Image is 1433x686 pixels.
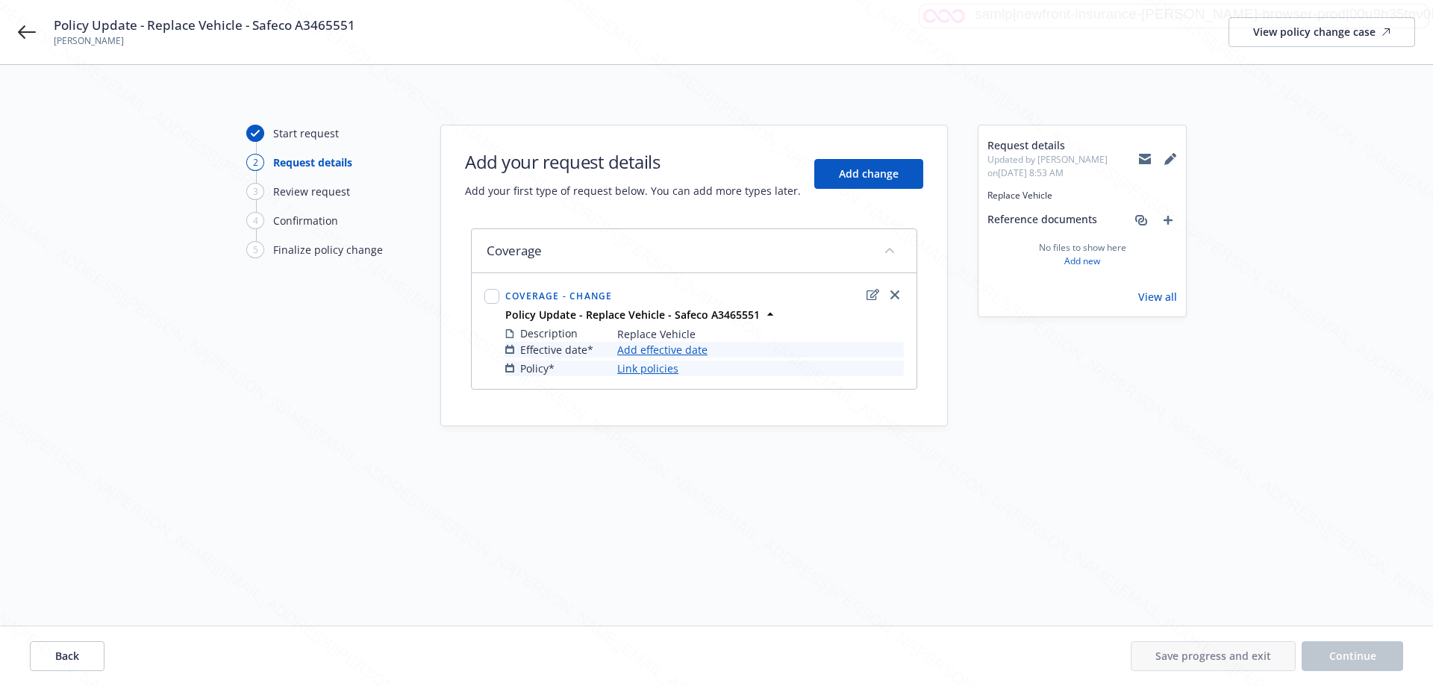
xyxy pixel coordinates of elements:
[273,184,350,199] div: Review request
[55,649,79,663] span: Back
[520,342,593,358] span: Effective date*
[886,286,904,304] a: close
[246,241,264,258] div: 5
[246,183,264,200] div: 3
[1302,641,1403,671] button: Continue
[273,155,352,170] div: Request details
[1131,641,1296,671] button: Save progress and exit
[246,212,264,229] div: 4
[30,641,104,671] button: Back
[273,213,338,228] div: Confirmation
[54,34,355,48] span: [PERSON_NAME]
[987,137,1138,153] span: Request details
[465,183,801,199] span: Add your first type of request below. You can add more types later.
[839,166,899,181] span: Add change
[617,326,696,342] span: Replace Vehicle
[987,189,1177,202] span: Replace Vehicle
[814,159,923,189] button: Add change
[987,153,1138,180] span: Updated by [PERSON_NAME] on [DATE] 8:53 AM
[465,149,801,174] h1: Add your request details
[520,361,555,376] span: Policy*
[1064,255,1100,268] a: Add new
[878,238,902,262] button: collapse content
[472,229,917,273] div: Coveragecollapse content
[273,125,339,141] div: Start request
[487,242,542,260] span: Coverage
[246,154,264,171] div: 2
[1138,289,1177,305] a: View all
[1253,18,1390,46] div: View policy change case
[273,242,383,258] div: Finalize policy change
[1132,211,1150,229] a: associate
[617,342,708,358] a: Add effective date
[864,286,881,304] a: edit
[505,290,612,302] span: Coverage - Change
[987,211,1097,229] span: Reference documents
[520,325,578,341] span: Description
[617,361,678,376] a: Link policies
[54,16,355,34] span: Policy Update - Replace Vehicle - Safeco A3465551
[1228,17,1415,47] a: View policy change case
[1155,649,1271,663] span: Save progress and exit
[1159,211,1177,229] a: add
[505,308,760,322] strong: Policy Update - Replace Vehicle - Safeco A3465551
[1329,649,1376,663] span: Continue
[1039,241,1126,255] span: No files to show here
